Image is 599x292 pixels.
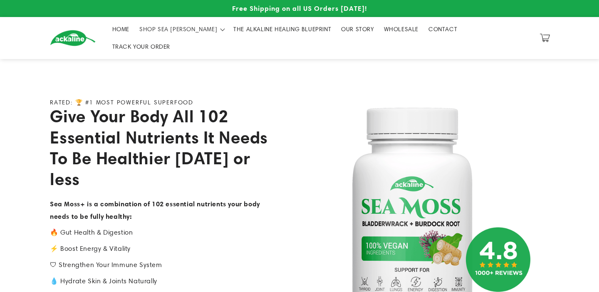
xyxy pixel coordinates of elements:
a: WHOLESALE [379,20,423,38]
p: ⚡️ Boost Energy & Vitality [50,243,270,255]
span: HOME [112,25,129,33]
span: WHOLESALE [384,25,418,33]
a: TRACK YOUR ORDER [107,38,176,55]
span: OUR STORY [341,25,374,33]
span: THE ALKALINE HEALING BLUEPRINT [233,25,331,33]
p: 💧 Hydrate Skin & Joints Naturally [50,275,270,287]
span: TRACK YOUR ORDER [112,43,171,50]
img: Ackaline [50,30,96,46]
p: RATED: 🏆 #1 MOST POWERFUL SUPERFOOD [50,99,193,106]
summary: SHOP SEA [PERSON_NAME] [134,20,228,38]
a: CONTACT [423,20,462,38]
p: 🛡 Strengthen Your Immune System [50,259,270,271]
a: HOME [107,20,134,38]
strong: Sea Moss+ is a combination of 102 essential nutrients your body needs to be fully healthy: [50,200,260,220]
span: CONTACT [428,25,457,33]
a: OUR STORY [336,20,379,38]
p: 🔥 Gut Health & Digestion [50,227,270,239]
a: THE ALKALINE HEALING BLUEPRINT [228,20,336,38]
span: SHOP SEA [PERSON_NAME] [139,25,217,33]
h2: Give Your Body All 102 Essential Nutrients It Needs To Be Healthier [DATE] or less [50,106,270,190]
span: Free Shipping on all US Orders [DATE]! [232,4,367,12]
